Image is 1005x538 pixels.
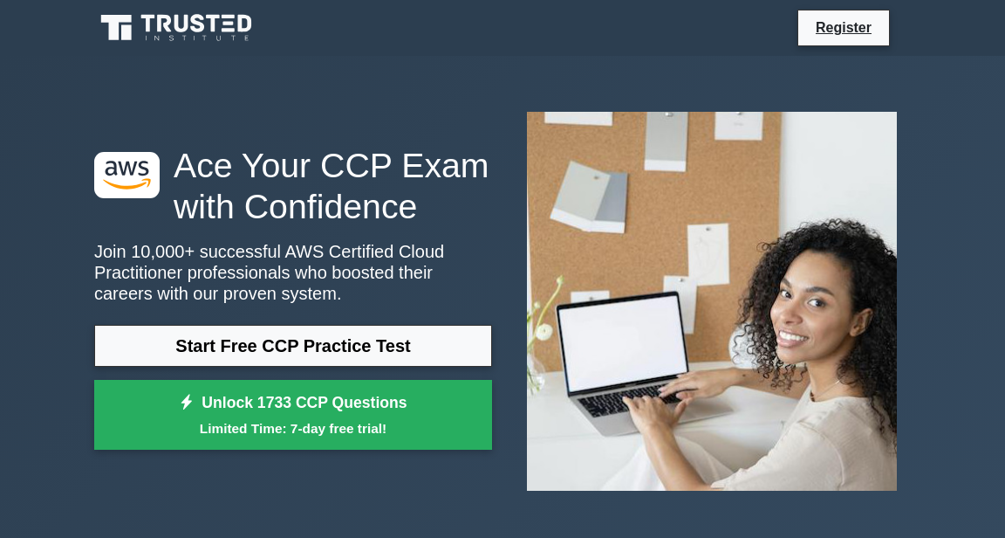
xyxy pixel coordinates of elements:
p: Join 10,000+ successful AWS Certified Cloud Practitioner professionals who boosted their careers ... [94,241,492,304]
small: Limited Time: 7-day free trial! [116,418,470,438]
a: Start Free CCP Practice Test [94,325,492,367]
a: Unlock 1733 CCP QuestionsLimited Time: 7-day free trial! [94,380,492,450]
h1: Ace Your CCP Exam with Confidence [94,145,492,227]
a: Register [805,17,882,38]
